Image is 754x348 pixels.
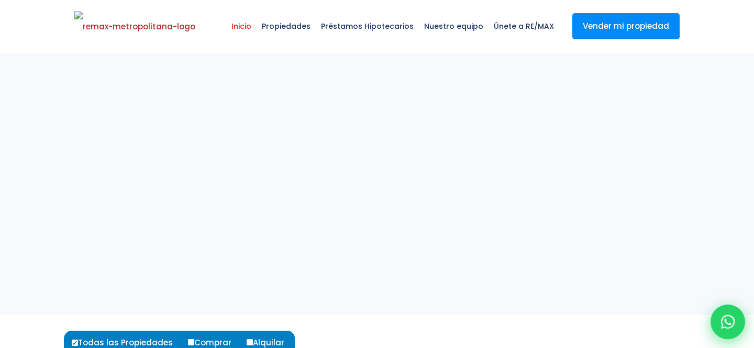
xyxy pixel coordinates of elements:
input: Comprar [188,339,194,345]
span: Propiedades [257,10,316,42]
span: Préstamos Hipotecarios [316,10,419,42]
span: Nuestro equipo [419,10,489,42]
img: remax-metropolitana-logo [74,11,195,42]
input: Alquilar [247,339,253,345]
span: Inicio [226,10,257,42]
input: Todas las Propiedades [72,340,78,346]
span: Únete a RE/MAX [489,10,559,42]
a: Vender mi propiedad [572,13,680,39]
